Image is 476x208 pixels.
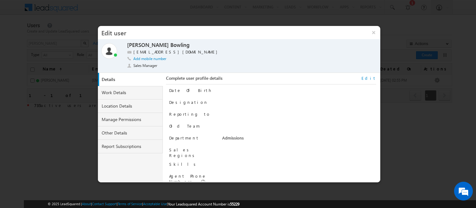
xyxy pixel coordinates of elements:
span: © 2025 LeadSquared | | | | | [48,201,239,207]
a: Add mobile number [133,56,166,61]
label: Reporting to [169,111,211,117]
label: Department [169,135,199,140]
a: Acceptable Use [143,202,167,206]
a: About [82,202,91,206]
label: Old Team [169,123,200,129]
label: Date Of Birth [169,88,212,93]
a: Other Details [98,126,163,140]
div: Complete user profile details [166,75,376,84]
div: Admissions [222,135,376,144]
label: Skills [169,161,198,167]
a: Manage Permissions [98,113,163,126]
h3: Edit user [98,26,367,39]
label: [EMAIL_ADDRESS][DOMAIN_NAME] [133,49,221,55]
button: × [367,26,380,39]
label: Bowling [170,42,190,49]
label: Designation [169,99,208,105]
label: Agent Phone Numbers [169,173,206,184]
a: Details [99,73,164,86]
label: Sales Regions [169,147,197,158]
a: Report Subscriptions [98,140,163,153]
span: Your Leadsquared Account Number is [168,202,239,206]
a: Work Details [98,86,163,99]
a: Edit [361,75,376,81]
a: Terms of Service [118,202,142,206]
a: Location Details [98,99,163,113]
a: Contact Support [92,202,117,206]
label: [PERSON_NAME] [127,42,169,49]
span: 55229 [230,202,239,206]
span: Sales Manager [133,63,158,68]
